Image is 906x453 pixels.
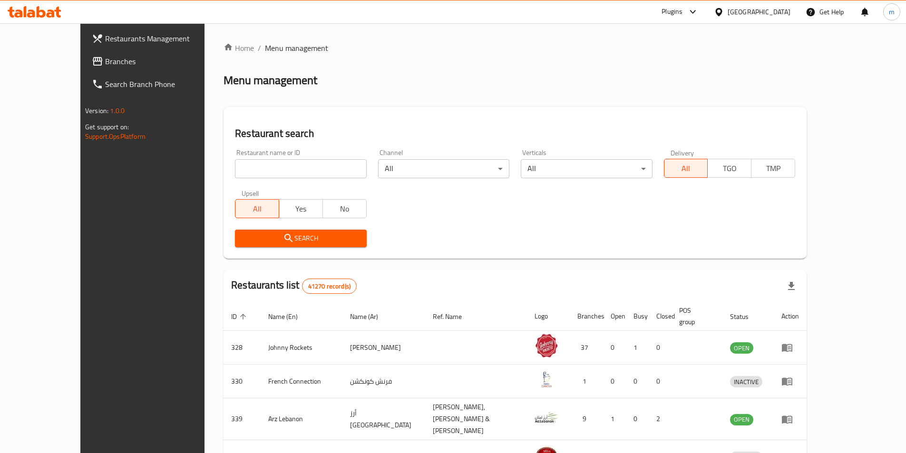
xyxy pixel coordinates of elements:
img: Johnny Rockets [535,334,558,357]
td: أرز [GEOGRAPHIC_DATA] [342,398,425,440]
nav: breadcrumb [224,42,807,54]
span: Yes [283,202,319,216]
td: 37 [570,331,603,365]
span: m [889,7,895,17]
th: Action [774,302,807,331]
span: TMP [755,162,791,175]
a: Support.OpsPlatform [85,130,146,143]
td: 0 [603,331,626,365]
span: ID [231,311,249,322]
td: 1 [603,398,626,440]
div: INACTIVE [730,376,762,387]
span: 1.0.0 [110,105,125,117]
label: Delivery [671,149,694,156]
td: 2 [649,398,672,440]
button: TMP [751,159,795,178]
div: Menu [781,342,799,353]
span: Get support on: [85,121,129,133]
td: 9 [570,398,603,440]
a: Home [224,42,254,54]
span: Name (En) [268,311,310,322]
span: INACTIVE [730,376,762,387]
span: OPEN [730,343,753,354]
td: 1 [626,331,649,365]
div: Menu [781,376,799,387]
button: Search [235,230,366,247]
td: Arz Lebanon [261,398,342,440]
span: 41270 record(s) [302,282,356,291]
td: 339 [224,398,261,440]
div: Total records count [302,279,357,294]
span: POS group [679,305,711,328]
button: TGO [707,159,751,178]
td: Johnny Rockets [261,331,342,365]
th: Busy [626,302,649,331]
div: Menu [781,414,799,425]
h2: Restaurant search [235,126,795,141]
td: [PERSON_NAME] [342,331,425,365]
a: Restaurants Management [84,27,232,50]
td: 0 [649,331,672,365]
th: Branches [570,302,603,331]
a: Search Branch Phone [84,73,232,96]
input: Search for restaurant name or ID.. [235,159,366,178]
td: 0 [603,365,626,398]
span: Restaurants Management [105,33,224,44]
h2: Menu management [224,73,317,88]
th: Logo [527,302,570,331]
div: Export file [780,275,803,298]
a: Branches [84,50,232,73]
span: Status [730,311,761,322]
th: Closed [649,302,672,331]
span: OPEN [730,414,753,425]
button: All [235,199,279,218]
img: Arz Lebanon [535,405,558,429]
td: 328 [224,331,261,365]
span: Menu management [265,42,328,54]
td: 0 [649,365,672,398]
span: Branches [105,56,224,67]
span: Ref. Name [433,311,474,322]
div: Plugins [662,6,682,18]
div: All [521,159,652,178]
td: [PERSON_NAME],[PERSON_NAME] & [PERSON_NAME] [425,398,527,440]
button: All [664,159,708,178]
button: No [322,199,367,218]
span: All [668,162,704,175]
th: Open [603,302,626,331]
td: 1 [570,365,603,398]
td: French Connection [261,365,342,398]
span: Name (Ar) [350,311,390,322]
span: Search [243,232,359,244]
span: Search Branch Phone [105,78,224,90]
label: Upsell [242,190,259,196]
td: 330 [224,365,261,398]
div: [GEOGRAPHIC_DATA] [728,7,790,17]
span: Version: [85,105,108,117]
button: Yes [279,199,323,218]
li: / [258,42,261,54]
h2: Restaurants list [231,278,357,294]
span: All [239,202,275,216]
td: 0 [626,365,649,398]
div: OPEN [730,414,753,425]
span: No [327,202,363,216]
span: TGO [711,162,748,175]
div: All [378,159,509,178]
td: 0 [626,398,649,440]
td: فرنش كونكشن [342,365,425,398]
img: French Connection [535,367,558,391]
